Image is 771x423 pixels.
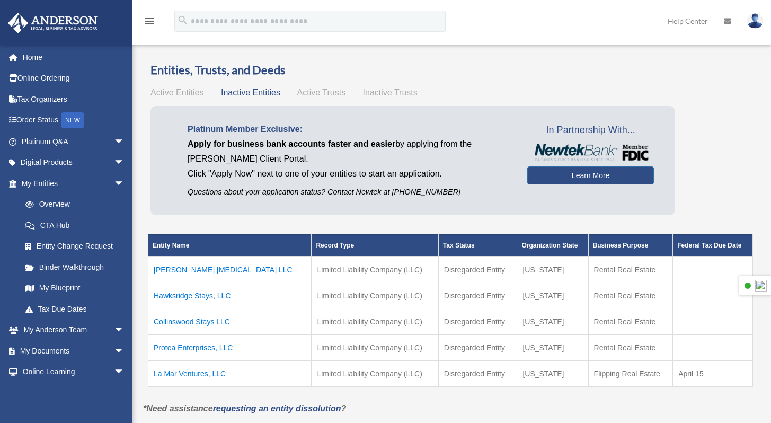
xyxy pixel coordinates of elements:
[438,334,517,360] td: Disregarded Entity
[312,334,438,360] td: Limited Liability Company (LLC)
[438,283,517,309] td: Disregarded Entity
[7,340,140,362] a: My Documentsarrow_drop_down
[188,186,511,199] p: Questions about your application status? Contact Newtek at [PHONE_NUMBER]
[148,234,312,257] th: Entity Name
[114,340,135,362] span: arrow_drop_down
[177,14,189,26] i: search
[517,283,588,309] td: [US_STATE]
[148,257,312,283] td: [PERSON_NAME] [MEDICAL_DATA] LLC
[312,360,438,387] td: Limited Liability Company (LLC)
[7,68,140,89] a: Online Ordering
[143,404,346,413] em: *Need assistance ?
[188,137,511,166] p: by applying from the [PERSON_NAME] Client Portal.
[438,257,517,283] td: Disregarded Entity
[517,360,588,387] td: [US_STATE]
[527,166,654,184] a: Learn More
[588,283,673,309] td: Rental Real Estate
[438,360,517,387] td: Disregarded Entity
[312,309,438,334] td: Limited Liability Company (LLC)
[148,334,312,360] td: Protea Enterprises, LLC
[7,173,135,194] a: My Entitiesarrow_drop_down
[61,112,84,128] div: NEW
[588,257,673,283] td: Rental Real Estate
[312,257,438,283] td: Limited Liability Company (LLC)
[673,360,753,387] td: April 15
[15,236,135,257] a: Entity Change Request
[533,144,649,161] img: NewtekBankLogoSM.png
[114,362,135,383] span: arrow_drop_down
[15,257,135,278] a: Binder Walkthrough
[15,215,135,236] a: CTA Hub
[517,257,588,283] td: [US_STATE]
[15,194,130,215] a: Overview
[114,152,135,174] span: arrow_drop_down
[148,360,312,387] td: La Mar Ventures, LLC
[527,122,654,139] span: In Partnership With...
[15,278,135,299] a: My Blueprint
[150,88,203,97] span: Active Entities
[747,13,763,29] img: User Pic
[7,131,140,152] a: Platinum Q&Aarrow_drop_down
[517,334,588,360] td: [US_STATE]
[7,110,140,131] a: Order StatusNEW
[297,88,346,97] span: Active Trusts
[7,382,140,403] a: Billingarrow_drop_down
[312,283,438,309] td: Limited Liability Company (LLC)
[7,320,140,341] a: My Anderson Teamarrow_drop_down
[7,362,140,383] a: Online Learningarrow_drop_down
[143,15,156,28] i: menu
[7,89,140,110] a: Tax Organizers
[188,122,511,137] p: Platinum Member Exclusive:
[588,360,673,387] td: Flipping Real Estate
[7,47,140,68] a: Home
[213,404,341,413] a: requesting an entity dissolution
[438,309,517,334] td: Disregarded Entity
[148,309,312,334] td: Collinswood Stays LLC
[312,234,438,257] th: Record Type
[15,298,135,320] a: Tax Due Dates
[517,234,588,257] th: Organization State
[114,131,135,153] span: arrow_drop_down
[438,234,517,257] th: Tax Status
[588,234,673,257] th: Business Purpose
[114,173,135,195] span: arrow_drop_down
[114,320,135,341] span: arrow_drop_down
[114,382,135,404] span: arrow_drop_down
[150,62,750,78] h3: Entities, Trusts, and Deeds
[588,334,673,360] td: Rental Real Estate
[188,166,511,181] p: Click "Apply Now" next to one of your entities to start an application.
[221,88,280,97] span: Inactive Entities
[188,139,395,148] span: Apply for business bank accounts faster and easier
[7,152,140,173] a: Digital Productsarrow_drop_down
[588,309,673,334] td: Rental Real Estate
[5,13,101,33] img: Anderson Advisors Platinum Portal
[143,19,156,28] a: menu
[673,234,753,257] th: Federal Tax Due Date
[148,283,312,309] td: Hawksridge Stays, LLC
[363,88,418,97] span: Inactive Trusts
[517,309,588,334] td: [US_STATE]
